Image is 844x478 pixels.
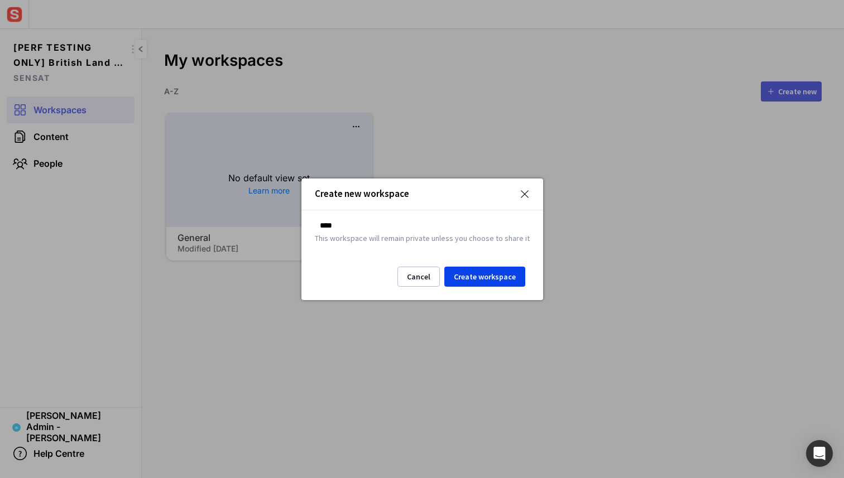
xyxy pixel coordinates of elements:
[315,233,530,244] p: This workspace will remain private unless you choose to share it
[444,267,525,287] button: Create workspace
[397,267,440,287] button: Cancel
[806,440,833,467] div: Open Intercom Messenger
[315,189,506,199] div: Create new workspace
[520,189,530,199] img: icon-outline__close-thin.svg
